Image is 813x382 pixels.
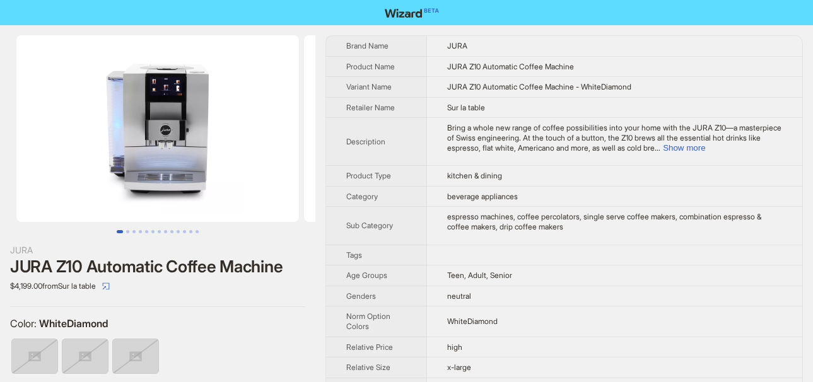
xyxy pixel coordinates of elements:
span: Product Type [346,171,391,180]
span: Color : [10,317,39,330]
button: Go to slide 9 [170,230,173,233]
div: Bring a whole new range of coffee possibilities into your home with the JURA Z10—a masterpiece of... [447,123,782,153]
span: Relative Price [346,342,393,352]
div: espresso machines, coffee percolators, single serve coffee makers, combination espresso & coffee ... [447,212,782,231]
span: Category [346,192,378,201]
span: Tags [346,250,362,260]
span: Sub Category [346,221,393,230]
button: Go to slide 11 [183,230,186,233]
span: Retailer Name [346,103,395,112]
span: Relative Size [346,362,390,372]
span: JURA [447,41,467,50]
button: Go to slide 10 [177,230,180,233]
span: Variant Name [346,82,392,91]
img: Aluminum White [12,339,57,373]
span: Teen, Adult, Senior [447,270,512,280]
span: ... [655,143,660,153]
label: unavailable [12,338,57,372]
span: JURA Z10 Automatic Coffee Machine - WhiteDiamond [447,82,631,91]
span: JURA Z10 Automatic Coffee Machine [447,62,574,71]
span: Genders [346,291,376,301]
button: Go to slide 5 [145,230,148,233]
img: Diamond Black [62,339,108,373]
button: Go to slide 2 [126,230,129,233]
button: Go to slide 13 [196,230,199,233]
button: Go to slide 4 [139,230,142,233]
button: Expand [663,143,705,153]
span: high [447,342,462,352]
span: select [102,282,110,290]
span: Description [346,137,385,146]
div: JURA [10,243,305,257]
button: Go to slide 12 [189,230,192,233]
img: White Diamond [113,339,158,373]
div: JURA Z10 Automatic Coffee Machine [10,257,305,276]
button: Go to slide 8 [164,230,167,233]
button: Go to slide 6 [151,230,155,233]
button: Go to slide 7 [158,230,161,233]
label: unavailable [62,338,108,372]
span: kitchen & dining [447,171,502,180]
span: neutral [447,291,471,301]
span: Bring a whole new range of coffee possibilities into your home with the JURA Z10—a masterpiece of... [447,123,781,152]
img: JURA Z10 Automatic Coffee Machine JURA Z10 Automatic Coffee Machine - WhiteDiamond image 2 [304,35,587,222]
span: Norm Option Colors [346,311,390,331]
span: Age Groups [346,270,387,280]
label: unavailable [113,338,158,372]
span: WhiteDiamond [39,317,108,330]
img: JURA Z10 Automatic Coffee Machine JURA Z10 Automatic Coffee Machine - WhiteDiamond image 1 [16,35,299,222]
span: WhiteDiamond [447,316,498,326]
span: Sur la table [447,103,485,112]
button: Go to slide 3 [132,230,136,233]
button: Go to slide 1 [117,230,123,233]
span: x-large [447,362,471,372]
span: Product Name [346,62,395,71]
div: $4,199.00 from Sur la table [10,276,305,296]
span: Brand Name [346,41,389,50]
span: beverage appliances [447,192,518,201]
